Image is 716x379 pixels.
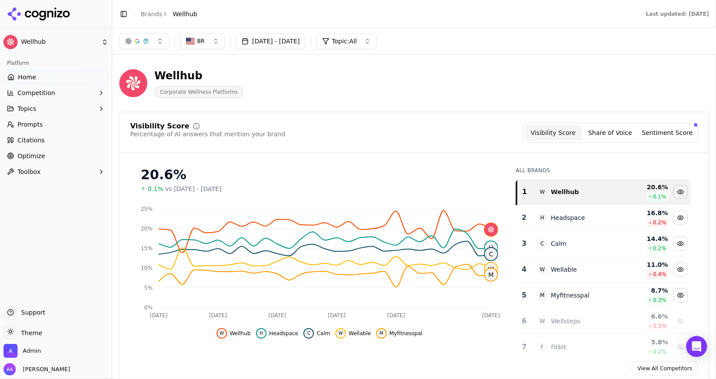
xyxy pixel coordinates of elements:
[673,314,688,328] button: Show wellsteps data
[537,238,548,249] span: C
[517,283,691,308] tr: 5MMyfitnesspal8.7%0.3%Hide myfitnesspal data
[516,167,691,174] div: All Brands
[653,193,666,200] span: 0.1 %
[378,330,385,337] span: M
[196,37,205,46] span: BR
[4,102,108,116] button: Topics
[520,342,528,352] div: 7
[387,312,405,319] tspan: [DATE]
[485,248,497,260] span: C
[256,328,299,339] button: Hide headspace data
[673,185,688,199] button: Hide wellhub data
[517,179,691,205] tr: 1WWellhub20.6%0.1%Hide wellhub data
[653,245,666,252] span: 0.2 %
[173,10,197,18] span: Wellhub
[4,344,18,358] img: Admin
[230,330,251,337] span: Wellhub
[154,69,243,83] div: Wellhub
[303,328,330,339] button: Hide calm data
[150,312,168,319] tspan: [DATE]
[520,316,528,326] div: 6
[551,291,590,300] div: Myfitnesspal
[218,330,225,337] span: W
[4,56,108,70] div: Platform
[18,167,41,176] span: Toolbox
[144,305,153,311] tspan: 0%
[520,264,528,275] div: 4
[18,104,36,113] span: Topics
[485,263,497,275] span: W
[337,330,344,337] span: W
[141,167,498,183] div: 20.6%
[485,223,497,236] img: wellhub
[141,10,197,18] nav: breadcrumb
[517,308,691,334] tr: 6WWellsteps6.6%0.1%Show wellsteps data
[4,363,70,375] button: Open user button
[165,184,222,193] span: vs [DATE] - [DATE]
[485,241,497,254] span: H
[317,330,330,337] span: Calm
[141,206,153,212] tspan: 25%
[623,338,668,347] div: 5.8 %
[653,322,666,329] span: 0.1 %
[141,245,153,251] tspan: 15%
[328,312,346,319] tspan: [DATE]
[551,343,566,351] div: Fitbit
[551,188,579,196] div: Wellhub
[623,209,668,217] div: 16.8 %
[551,239,567,248] div: Calm
[673,237,688,251] button: Hide calm data
[19,365,70,373] span: [PERSON_NAME]
[623,312,668,321] div: 6.6 %
[305,330,312,337] span: C
[653,348,666,355] span: 0.2 %
[520,213,528,223] div: 2
[21,38,98,46] span: Wellhub
[639,125,696,141] button: Sentiment Score
[186,37,195,46] img: US
[130,130,285,138] div: Percentage of AI answers that mention your brand
[258,330,265,337] span: H
[537,290,548,301] span: M
[141,265,153,271] tspan: 10%
[18,308,45,317] span: Support
[4,70,108,84] a: Home
[517,231,691,257] tr: 3CCalm14.4%0.2%Hide calm data
[18,329,42,336] span: Theme
[551,213,585,222] div: Headspace
[520,238,528,249] div: 3
[525,125,582,141] button: Visibility Score
[18,120,43,129] span: Prompts
[4,165,108,179] button: Toolbox
[623,183,668,191] div: 20.6 %
[4,35,18,49] img: Wellhub
[144,285,153,291] tspan: 5%
[517,334,691,360] tr: 7FFitbit5.8%0.2%Show fitbit data
[376,328,423,339] button: Hide myfitnesspal data
[582,125,639,141] button: Share of Voice
[537,264,548,275] span: W
[537,342,548,352] span: F
[154,86,243,98] span: Corporate Wellness Platforms
[141,226,153,232] tspan: 20%
[623,260,668,269] div: 11.0 %
[389,330,423,337] span: Myfitnesspal
[130,123,189,130] div: Visibility Score
[521,187,528,197] div: 1
[4,363,16,375] img: Alp Aysan
[673,211,688,225] button: Hide headspace data
[119,69,147,97] img: Wellhub
[653,271,666,278] span: 0.4 %
[673,340,688,354] button: Show fitbit data
[4,133,108,147] a: Citations
[520,290,528,301] div: 5
[148,184,164,193] span: 0.1%
[517,205,691,231] tr: 2HHeadspace16.8%0.2%Hide headspace data
[482,312,500,319] tspan: [DATE]
[209,312,227,319] tspan: [DATE]
[23,347,41,355] span: Admin
[653,219,666,226] span: 0.2 %
[236,33,306,49] button: [DATE] - [DATE]
[623,234,668,243] div: 14.4 %
[18,152,45,160] span: Optimize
